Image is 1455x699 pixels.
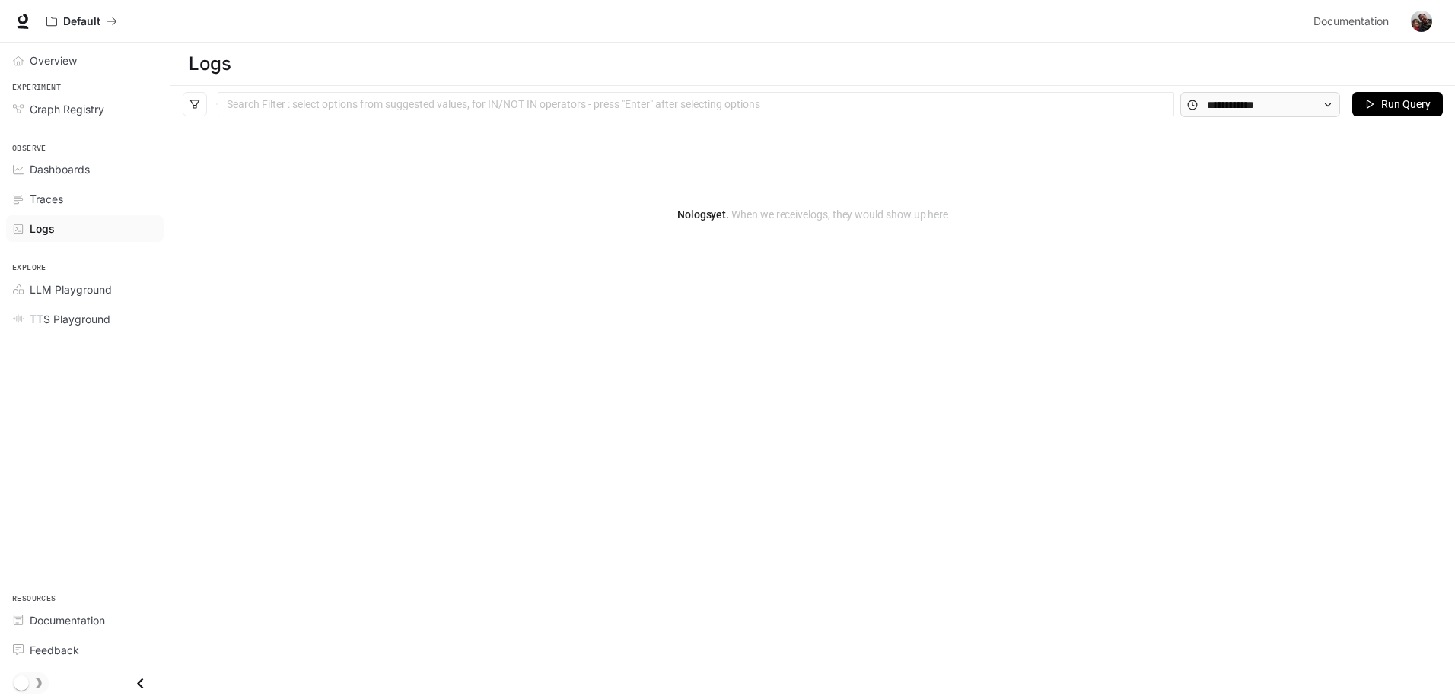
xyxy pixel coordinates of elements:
button: filter [183,92,207,116]
a: LLM Playground [6,276,164,303]
span: Documentation [1313,12,1389,31]
span: When we receive logs , they would show up here [729,208,948,221]
img: User avatar [1411,11,1432,32]
button: User avatar [1406,6,1437,37]
a: Traces [6,186,164,212]
span: Graph Registry [30,101,104,117]
button: All workspaces [40,6,124,37]
h1: Logs [189,49,231,79]
span: Traces [30,191,63,207]
button: Run Query [1352,92,1443,116]
p: Default [63,15,100,28]
span: Dark mode toggle [14,674,29,691]
span: TTS Playground [30,311,110,327]
span: Logs [30,221,55,237]
a: Dashboards [6,156,164,183]
span: LLM Playground [30,281,112,297]
a: TTS Playground [6,306,164,332]
span: Documentation [30,612,105,628]
a: Documentation [1307,6,1400,37]
span: Feedback [30,642,79,658]
button: Close drawer [123,668,158,699]
a: Logs [6,215,164,242]
a: Overview [6,47,164,74]
a: Feedback [6,637,164,663]
a: Graph Registry [6,96,164,122]
span: Overview [30,52,77,68]
span: Run Query [1381,96,1431,113]
a: Documentation [6,607,164,634]
span: Dashboards [30,161,90,177]
article: No logs yet. [677,206,948,223]
span: filter [189,99,200,110]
